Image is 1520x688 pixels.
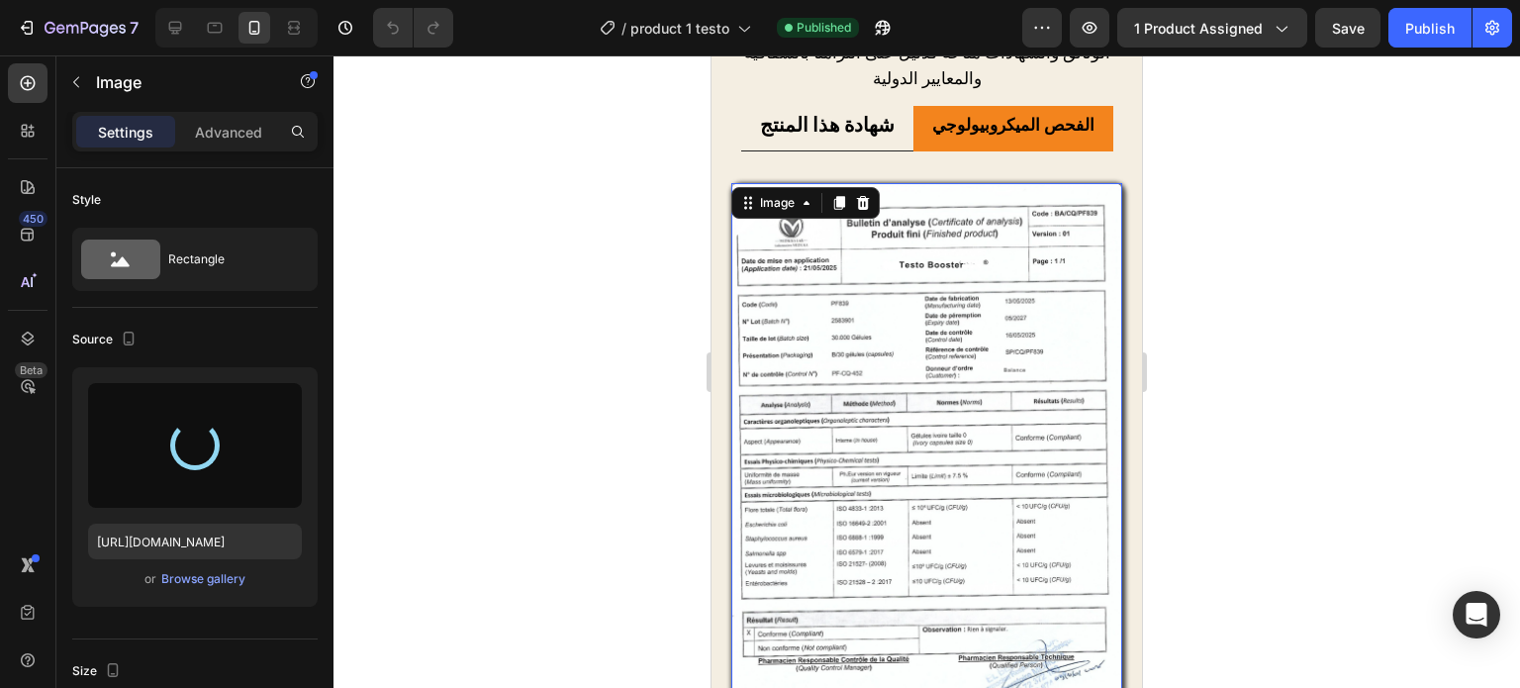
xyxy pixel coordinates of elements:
div: Beta [15,362,47,378]
span: or [144,567,156,591]
strong: شهادة هذا المنتج [48,55,183,89]
button: Browse gallery [160,569,246,589]
div: Browse gallery [161,570,245,588]
button: Save [1315,8,1380,48]
span: Published [797,19,851,37]
div: 450 [19,211,47,227]
span: Save [1332,20,1365,37]
button: 7 [8,8,147,48]
div: Size [72,658,125,685]
div: Image [45,139,87,156]
div: Rectangle [168,237,289,282]
button: Publish [1388,8,1472,48]
span: الفحص الميكروبيولوجي [221,57,383,86]
button: 1 product assigned [1117,8,1307,48]
div: Publish [1405,18,1455,39]
div: Undo/Redo [373,8,453,48]
img: gempages_569759961291162496-602dd183-aa54-4c13-b897-f7ac7536010c.png [20,128,411,682]
div: Style [72,191,101,209]
p: 7 [130,16,139,40]
input: https://example.com/image.jpg [88,524,302,559]
span: / [621,18,626,39]
span: 1 product assigned [1134,18,1263,39]
iframe: Design area [712,55,1142,688]
p: Advanced [195,122,262,143]
span: product 1 testo [630,18,729,39]
div: Source [72,327,141,353]
div: Open Intercom Messenger [1453,591,1500,639]
p: Settings [98,122,153,143]
p: Image [96,70,264,94]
